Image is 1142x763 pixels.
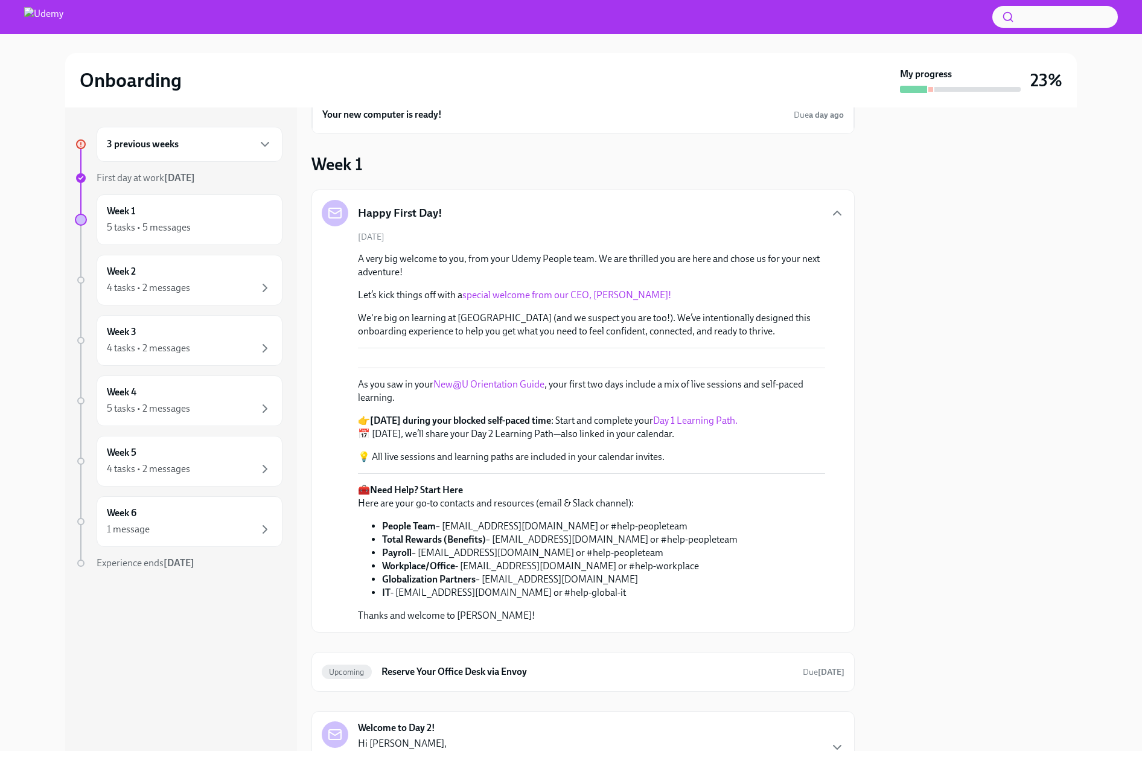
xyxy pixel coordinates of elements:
[358,252,825,279] p: A very big welcome to you, from your Udemy People team. We are thrilled you are here and chose us...
[107,462,190,476] div: 4 tasks • 2 messages
[433,378,544,390] a: New@U Orientation Guide
[382,520,738,533] li: – [EMAIL_ADDRESS][DOMAIN_NAME] or #help-peopleteam
[382,560,738,573] li: - [EMAIL_ADDRESS][DOMAIN_NAME] or #help-workplace
[382,560,455,572] strong: Workplace/Office
[75,171,282,185] a: First day at work[DATE]
[107,281,190,295] div: 4 tasks • 2 messages
[818,667,844,677] strong: [DATE]
[107,402,190,415] div: 5 tasks • 2 messages
[75,194,282,245] a: Week 15 tasks • 5 messages
[358,289,825,302] p: Let’s kick things off with a
[358,721,435,735] strong: Welcome to Day 2!
[462,289,671,301] a: special welcome from our CEO, [PERSON_NAME]!
[900,68,952,81] strong: My progress
[358,484,738,510] p: 🧰 Here are your go-to contacts and resources (email & Slack channel):
[322,668,372,677] span: Upcoming
[794,109,844,121] span: August 23rd, 2025 13:00
[322,108,442,121] h6: Your new computer is ready!
[382,533,738,546] li: – [EMAIL_ADDRESS][DOMAIN_NAME] or #help-peopleteam
[107,265,136,278] h6: Week 2
[322,662,844,682] a: UpcomingReserve Your Office Desk via EnvoyDue[DATE]
[358,737,704,750] p: Hi [PERSON_NAME],
[382,573,476,585] strong: Globalization Partners
[809,110,844,120] strong: a day ago
[370,415,551,426] strong: [DATE] during your blocked self-paced time
[107,342,190,355] div: 4 tasks • 2 messages
[358,205,442,221] h5: Happy First Day!
[97,172,195,184] span: First day at work
[382,534,486,545] strong: Total Rewards (Benefits)
[382,587,391,598] strong: IT
[80,68,182,92] h2: Onboarding
[382,573,738,586] li: – [EMAIL_ADDRESS][DOMAIN_NAME]
[370,484,463,496] strong: Need Help? Start Here
[75,255,282,305] a: Week 24 tasks • 2 messages
[164,557,194,569] strong: [DATE]
[322,106,844,124] a: Your new computer is ready!Duea day ago
[107,138,179,151] h6: 3 previous weeks
[24,7,63,27] img: Udemy
[164,172,195,184] strong: [DATE]
[382,586,738,599] li: - [EMAIL_ADDRESS][DOMAIN_NAME] or #help-global-it
[107,506,136,520] h6: Week 6
[75,315,282,366] a: Week 34 tasks • 2 messages
[358,231,384,243] span: [DATE]
[107,523,150,536] div: 1 message
[358,450,825,464] p: 💡 All live sessions and learning paths are included in your calendar invites.
[382,546,738,560] li: – [EMAIL_ADDRESS][DOMAIN_NAME] or #help-peopleteam
[107,325,136,339] h6: Week 3
[97,557,194,569] span: Experience ends
[1030,69,1062,91] h3: 23%
[381,665,793,678] h6: Reserve Your Office Desk via Envoy
[75,496,282,547] a: Week 61 message
[358,311,825,338] p: We're big on learning at [GEOGRAPHIC_DATA] (and we suspect you are too!). We’ve intentionally des...
[803,667,844,677] span: Due
[107,446,136,459] h6: Week 5
[382,547,412,558] strong: Payroll
[382,520,436,532] strong: People Team
[358,378,825,404] p: As you saw in your , your first two days include a mix of live sessions and self-paced learning.
[75,375,282,426] a: Week 45 tasks • 2 messages
[653,415,738,426] a: Day 1 Learning Path.
[358,609,738,622] p: Thanks and welcome to [PERSON_NAME]!
[358,414,825,441] p: 👉 : Start and complete your 📅 [DATE], we’ll share your Day 2 Learning Path—also linked in your ca...
[794,110,844,120] span: Due
[107,205,135,218] h6: Week 1
[75,436,282,487] a: Week 54 tasks • 2 messages
[803,666,844,678] span: August 30th, 2025 12:00
[107,386,136,399] h6: Week 4
[311,153,363,175] h3: Week 1
[107,221,191,234] div: 5 tasks • 5 messages
[97,127,282,162] div: 3 previous weeks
